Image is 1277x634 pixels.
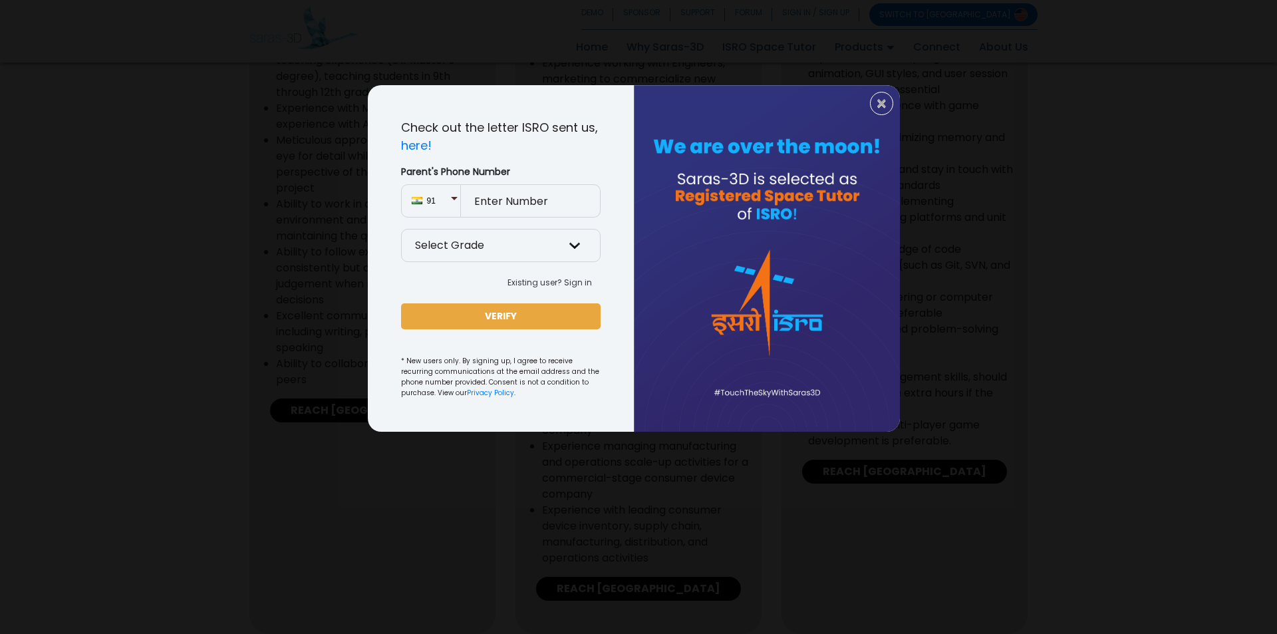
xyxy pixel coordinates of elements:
[401,303,601,329] button: VERIFY
[401,118,601,154] p: Check out the letter ISRO sent us,
[401,165,601,179] label: Parent's Phone Number
[499,273,601,293] button: Existing user? Sign in
[427,195,450,207] span: 91
[876,95,887,112] span: ×
[461,184,601,218] input: Enter Number
[401,356,601,398] small: * New users only. By signing up, I agree to receive recurring communications at the email address...
[401,137,432,154] a: here!
[870,92,893,115] button: Close
[467,388,514,398] a: Privacy Policy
